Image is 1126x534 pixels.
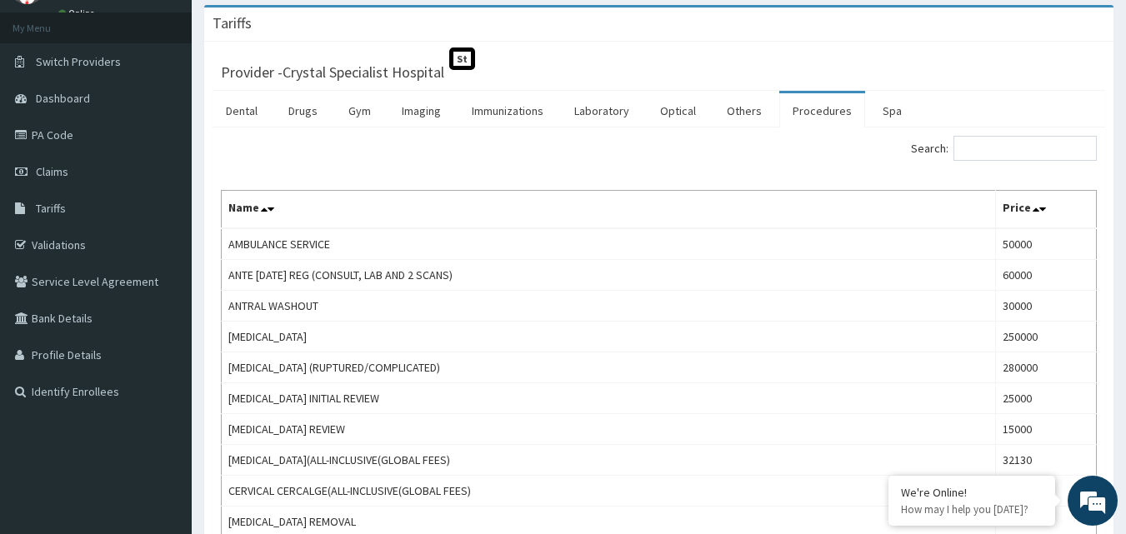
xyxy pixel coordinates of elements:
td: [MEDICAL_DATA](ALL-INCLUSIVE(GLOBAL FEES) [222,445,996,476]
span: St [449,47,475,70]
td: ANTE [DATE] REG (CONSULT, LAB AND 2 SCANS) [222,260,996,291]
span: Dashboard [36,91,90,106]
a: Spa [869,93,915,128]
div: Minimize live chat window [273,8,313,48]
textarea: Type your message and hit 'Enter' [8,357,318,415]
a: Drugs [275,93,331,128]
td: ANTRAL WASHOUT [222,291,996,322]
th: Name [222,191,996,229]
td: 50000 [995,228,1097,260]
td: AMBULANCE SERVICE [222,228,996,260]
td: 250000 [995,322,1097,352]
h3: Provider - Crystal Specialist Hospital [221,65,444,80]
td: [MEDICAL_DATA] (RUPTURED/COMPLICATED) [222,352,996,383]
a: Dental [213,93,271,128]
td: 25000 [995,383,1097,414]
td: 60000 [995,260,1097,291]
a: Imaging [388,93,454,128]
td: 30000 [995,291,1097,322]
span: We're online! [97,161,230,329]
td: [MEDICAL_DATA] REVIEW [222,414,996,445]
a: Procedures [779,93,865,128]
td: 280000 [995,352,1097,383]
div: Chat with us now [87,93,280,115]
a: Immunizations [458,93,557,128]
span: Tariffs [36,201,66,216]
span: Switch Providers [36,54,121,69]
img: d_794563401_company_1708531726252_794563401 [31,83,68,125]
a: Online [58,7,98,19]
h3: Tariffs [213,16,252,31]
p: How may I help you today? [901,502,1043,517]
td: [MEDICAL_DATA] [222,322,996,352]
th: Price [995,191,1097,229]
div: We're Online! [901,485,1043,500]
a: Gym [335,93,384,128]
a: Others [713,93,775,128]
td: CERVICAL CERCALGE(ALL-INCLUSIVE(GLOBAL FEES) [222,476,996,507]
td: [MEDICAL_DATA] INITIAL REVIEW [222,383,996,414]
td: 15000 [995,414,1097,445]
span: Claims [36,164,68,179]
input: Search: [953,136,1097,161]
label: Search: [911,136,1097,161]
a: Optical [647,93,709,128]
td: 32130 [995,445,1097,476]
a: Laboratory [561,93,643,128]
